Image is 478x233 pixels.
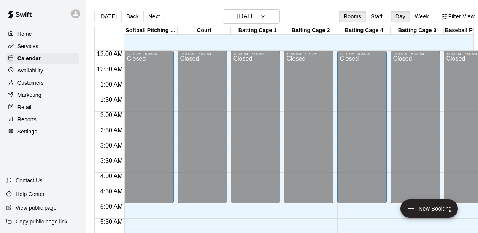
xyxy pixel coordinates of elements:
div: 12:00 AM – 5:00 AM [127,52,172,56]
p: Availability [17,67,43,74]
span: 12:30 AM [95,66,125,72]
div: 12:00 AM – 5:00 AM [393,52,438,56]
p: Services [17,42,38,50]
p: Help Center [16,190,44,198]
a: Services [6,40,79,52]
button: Next [143,11,165,22]
span: 12:00 AM [95,51,125,57]
button: [DATE] [94,11,122,22]
a: Reports [6,114,79,125]
span: 4:00 AM [98,173,125,179]
button: [DATE] [223,9,280,24]
div: Batting Cage 2 [284,27,337,34]
div: Closed [233,56,278,206]
div: Closed [180,56,225,206]
span: 3:00 AM [98,142,125,149]
span: 5:00 AM [98,203,125,210]
a: Availability [6,65,79,76]
p: Home [17,30,32,38]
div: 12:00 AM – 5:00 AM: Closed [178,51,227,203]
div: 12:00 AM – 5:00 AM: Closed [337,51,387,203]
a: Marketing [6,89,79,101]
div: Closed [127,56,172,206]
a: Retail [6,101,79,113]
div: 12:00 AM – 5:00 AM [286,52,331,56]
p: Marketing [17,91,41,99]
span: 2:30 AM [98,127,125,133]
div: Closed [340,56,384,206]
div: 12:00 AM – 5:00 AM [233,52,278,56]
div: Softball Pitching Machine 1 [124,27,178,34]
a: Home [6,28,79,40]
h6: [DATE] [237,11,257,22]
div: 12:00 AM – 5:00 AM [180,52,225,56]
div: Batting Cage 4 [337,27,391,34]
p: Customers [17,79,44,87]
span: 5:30 AM [98,219,125,225]
a: Customers [6,77,79,88]
div: Batting Cage 1 [231,27,284,34]
div: 12:00 AM – 5:00 AM: Closed [231,51,280,203]
span: 1:30 AM [98,96,125,103]
button: Staff [366,11,387,22]
p: Calendar [17,55,41,62]
div: Court [178,27,231,34]
p: Contact Us [16,177,43,184]
p: View public page [16,204,57,212]
a: Calendar [6,53,79,64]
span: 4:30 AM [98,188,125,194]
a: Settings [6,126,79,137]
div: 12:00 AM – 5:00 AM: Closed [124,51,174,203]
button: add [400,199,458,218]
span: 2:00 AM [98,112,125,118]
p: Retail [17,103,32,111]
button: Day [391,11,410,22]
div: 12:00 AM – 5:00 AM [340,52,384,56]
span: 3:30 AM [98,157,125,164]
p: Reports [17,116,37,123]
button: Rooms [339,11,366,22]
button: Week [410,11,434,22]
div: Closed [286,56,331,206]
div: 12:00 AM – 5:00 AM: Closed [391,51,440,203]
div: 12:00 AM – 5:00 AM: Closed [284,51,333,203]
button: Back [121,11,144,22]
span: 1:00 AM [98,81,125,88]
div: Batting Cage 3 [391,27,444,34]
div: Closed [393,56,438,206]
p: Copy public page link [16,218,67,225]
p: Settings [17,128,37,135]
